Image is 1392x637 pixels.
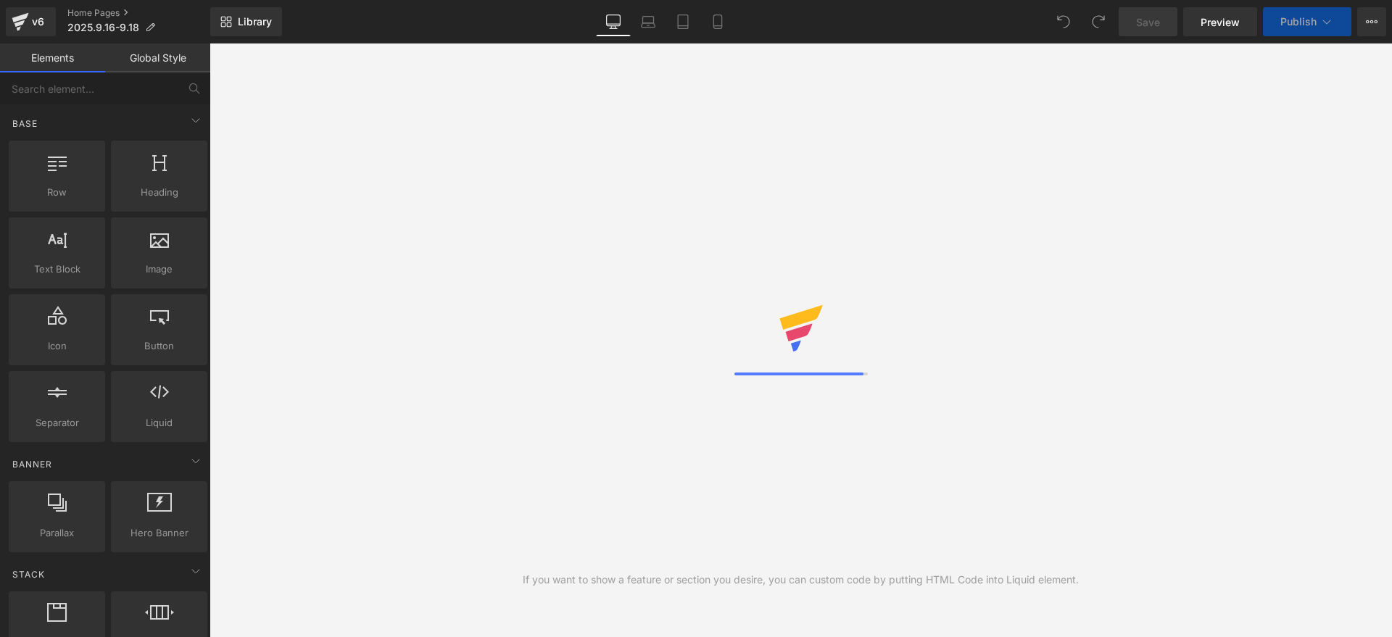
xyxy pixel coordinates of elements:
div: v6 [29,12,47,31]
span: Stack [11,567,46,581]
a: Desktop [596,7,631,36]
a: Global Style [105,43,210,72]
span: Parallax [13,525,101,541]
span: Publish [1280,16,1317,28]
button: Undo [1049,7,1078,36]
span: Heading [115,185,203,200]
span: Preview [1201,14,1240,30]
span: Liquid [115,415,203,430]
span: Row [13,185,101,200]
a: v6 [6,7,56,36]
span: Image [115,262,203,277]
a: Tablet [666,7,700,36]
div: If you want to show a feature or section you desire, you can custom code by putting HTML Code int... [523,572,1079,588]
a: Preview [1183,7,1257,36]
span: Save [1136,14,1160,30]
span: Base [11,117,39,130]
span: Library [238,15,272,28]
button: More [1357,7,1386,36]
a: Home Pages [67,7,210,19]
span: Button [115,338,203,354]
button: Publish [1263,7,1351,36]
span: 2025.9.16-9.18 [67,22,139,33]
span: Banner [11,457,54,471]
span: Icon [13,338,101,354]
button: Redo [1084,7,1113,36]
a: Laptop [631,7,666,36]
span: Hero Banner [115,525,203,541]
a: New Library [210,7,282,36]
span: Separator [13,415,101,430]
span: Text Block [13,262,101,277]
a: Mobile [700,7,735,36]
